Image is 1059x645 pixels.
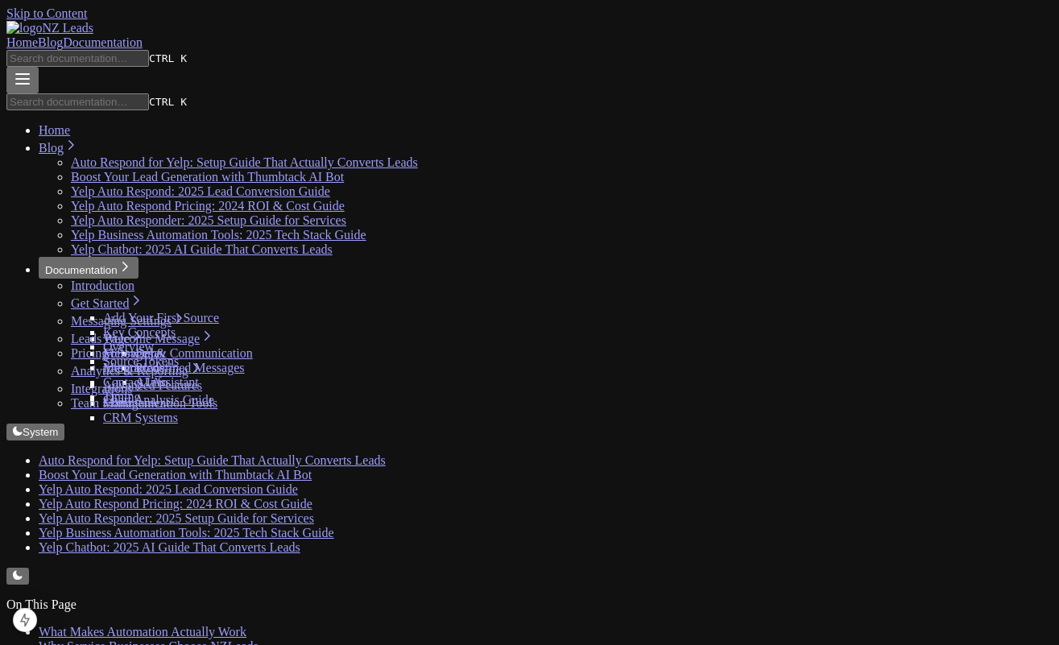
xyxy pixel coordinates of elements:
a: Yelp Chatbot: 2025 AI Guide That Converts Leads [39,540,300,554]
a: Introduction [71,279,134,292]
a: Boost Your Lead Generation with Thumbtack AI Bot [71,170,344,184]
input: Search documentation… [6,50,149,67]
a: Home [39,123,70,137]
p: On This Page [6,597,1053,612]
a: Blog [38,35,63,49]
a: Yelp Chatbot: 2025 AI Guide That Converts Leads [71,242,333,256]
a: What Makes Automation Actually Work [39,625,246,639]
button: Documentation [39,257,139,279]
a: Skip to Content [6,6,87,20]
a: Boost Your Lead Generation with Thumbtack AI Bot [39,468,312,482]
a: Pricing [71,346,108,360]
a: Auto Respond for Yelp: Setup Guide That Actually Converts Leads [71,155,418,169]
a: Yelp Auto Respond Pricing: 2024 ROI & Cost Guide [71,199,345,213]
a: Yelp Auto Respond: 2025 Lead Conversion Guide [71,184,330,198]
a: Team Management [71,396,170,410]
a: Chart Analysis Guide [103,393,214,407]
button: Menu [6,67,39,93]
a: Home page [6,21,1053,35]
a: CRM Systems [103,411,178,424]
a: Leads Page [71,332,144,345]
kbd: CTRL K [149,52,187,64]
a: Yelp Auto Responder: 2025 Setup Guide for Services [71,213,346,227]
a: Integrations [71,382,147,395]
button: System [6,424,64,440]
a: Analytics & Reporting [71,364,203,378]
a: Welcome Message [103,332,214,345]
a: Yelp Auto Responder: 2025 Setup Guide for Services [39,511,314,525]
a: Yelp Auto Respond Pricing: 2024 ROI & Cost Guide [39,497,312,511]
a: Messaging Settings [71,314,186,328]
a: Yelp Business Automation Tools: 2025 Tech Stack Guide [71,228,366,242]
a: Yelp Auto Respond: 2025 Lead Conversion Guide [39,482,298,496]
a: Auto Respond for Yelp: Setup Guide That Actually Converts Leads [39,453,386,467]
img: logo [6,21,42,35]
a: Get Started [71,296,143,310]
input: Search documentation… [6,93,149,110]
a: Predefined Messages [135,361,245,374]
a: Yelp Business Automation Tools: 2025 Tech Stack Guide [39,526,334,540]
a: Home [6,35,38,49]
a: Documentation [63,35,143,49]
button: Change theme [6,568,29,585]
kbd: CTRL K [149,96,187,108]
a: Blog [39,141,78,155]
a: Messages & Communication [103,346,253,360]
a: Advanced Features [103,378,202,392]
span: NZ Leads [42,21,93,35]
